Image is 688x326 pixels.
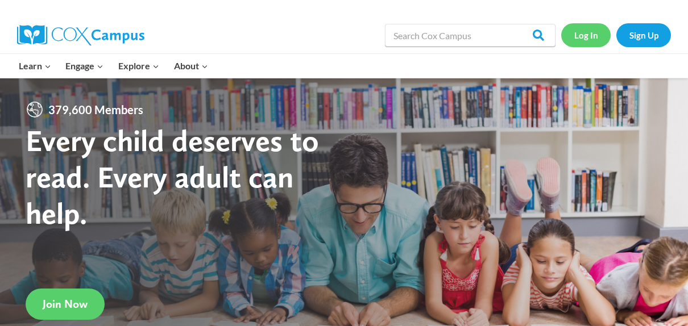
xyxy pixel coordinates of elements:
button: Child menu of About [167,54,215,78]
nav: Primary Navigation [11,54,215,78]
img: Cox Campus [17,25,144,45]
strong: Every child deserves to read. Every adult can help. [26,122,319,231]
a: Join Now [26,289,105,320]
span: 379,600 Members [44,101,148,119]
span: Join Now [43,297,88,311]
nav: Secondary Navigation [561,23,671,47]
button: Child menu of Learn [11,54,59,78]
button: Child menu of Engage [59,54,111,78]
a: Log In [561,23,611,47]
button: Child menu of Explore [111,54,167,78]
a: Sign Up [616,23,671,47]
input: Search Cox Campus [385,24,556,47]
